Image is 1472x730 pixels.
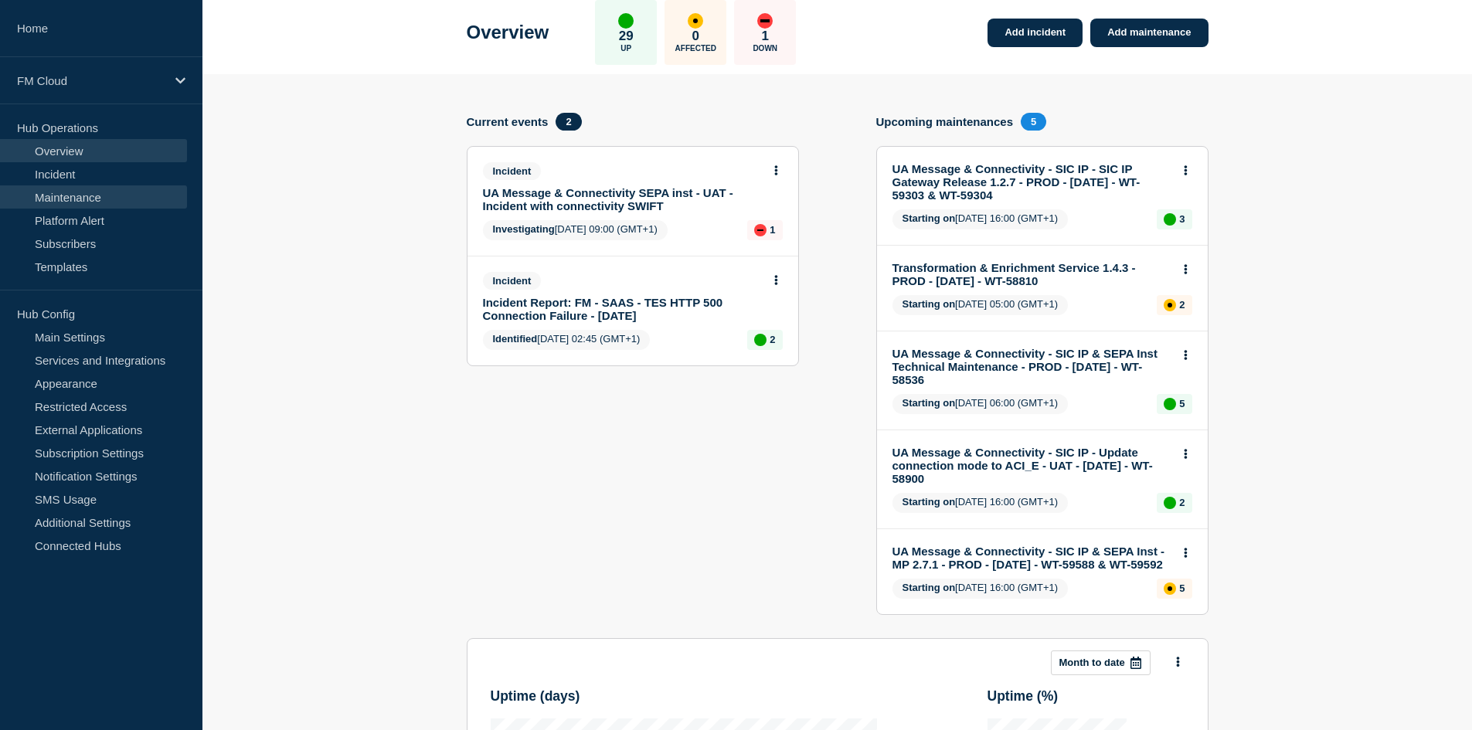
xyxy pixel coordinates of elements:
p: Affected [675,44,716,53]
span: Starting on [903,582,956,593]
span: Incident [483,272,542,290]
p: Month to date [1059,657,1125,668]
a: Add maintenance [1090,19,1208,47]
div: down [757,13,773,29]
p: Up [620,44,631,53]
span: [DATE] 06:00 (GMT+1) [892,394,1069,414]
span: Starting on [903,397,956,409]
h1: Overview [467,22,549,43]
h3: Uptime ( % ) [988,688,1059,705]
p: 2 [1179,299,1185,311]
div: up [1164,497,1176,509]
h3: Uptime ( days ) [491,688,580,705]
p: 1 [762,29,769,44]
p: 5 [1179,398,1185,409]
span: Incident [483,162,542,180]
span: [DATE] 16:00 (GMT+1) [892,579,1069,599]
div: up [1164,213,1176,226]
span: [DATE] 16:00 (GMT+1) [892,209,1069,229]
div: affected [1164,582,1176,595]
p: 2 [770,334,775,345]
h4: Upcoming maintenances [876,115,1014,128]
span: Starting on [903,212,956,224]
button: Month to date [1051,650,1151,675]
div: up [754,334,767,346]
span: Starting on [903,496,956,508]
a: UA Message & Connectivity - SIC IP - SIC IP Gateway Release 1.2.7 - PROD - [DATE] - WT-59303 & WT... [892,162,1171,202]
a: Transformation & Enrichment Service 1.4.3 - PROD - [DATE] - WT-58810 [892,261,1171,287]
a: UA Message & Connectivity - SIC IP - Update connection mode to ACI_E - UAT - [DATE] - WT-58900 [892,446,1171,485]
p: 5 [1179,582,1185,594]
p: 29 [619,29,634,44]
span: 2 [556,113,581,131]
span: [DATE] 02:45 (GMT+1) [483,330,651,350]
p: 2 [1179,497,1185,508]
span: 5 [1021,113,1046,131]
a: Add incident [988,19,1083,47]
p: FM Cloud [17,74,165,87]
a: UA Message & Connectivity - SIC IP & SEPA Inst Technical Maintenance - PROD - [DATE] - WT-58536 [892,347,1171,386]
a: UA Message & Connectivity SEPA inst - UAT - Incident with connectivity SWIFT [483,186,762,212]
p: Down [753,44,777,53]
div: down [754,224,767,236]
div: affected [1164,299,1176,311]
span: Starting on [903,298,956,310]
a: UA Message & Connectivity - SIC IP & SEPA Inst - MP 2.7.1 - PROD - [DATE] - WT-59588 & WT-59592 [892,545,1171,571]
div: up [1164,398,1176,410]
span: [DATE] 09:00 (GMT+1) [483,220,668,240]
div: affected [688,13,703,29]
span: [DATE] 16:00 (GMT+1) [892,493,1069,513]
h4: Current events [467,115,549,128]
p: 1 [770,224,775,236]
div: up [618,13,634,29]
span: Identified [493,333,538,345]
span: Investigating [493,223,555,235]
a: Incident Report: FM - SAAS - TES HTTP 500 Connection Failure - [DATE] [483,296,762,322]
p: 3 [1179,213,1185,225]
p: 0 [692,29,699,44]
span: [DATE] 05:00 (GMT+1) [892,295,1069,315]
